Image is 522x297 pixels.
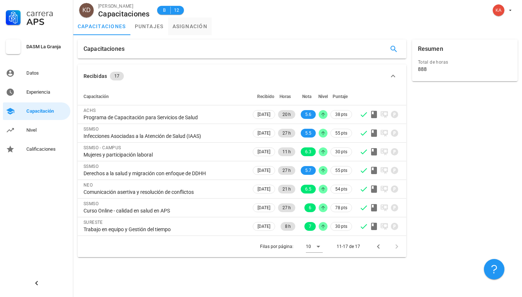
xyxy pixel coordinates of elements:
span: SSMSO [84,201,99,206]
span: SSMSO [84,164,99,169]
span: [DATE] [258,129,270,137]
span: Puntaje [333,94,348,99]
span: NEO [84,183,93,188]
span: SSMSO - CAMPUS [84,145,121,150]
span: 78 pts [335,204,347,211]
div: Experiencia [26,89,67,95]
span: 12 [174,7,179,14]
span: 55 pts [335,129,347,137]
span: 6.5 [305,185,311,193]
span: Capacitación [84,94,109,99]
span: 30 pts [335,148,347,155]
span: 7 [309,222,311,231]
div: 11-17 de 17 [337,243,360,250]
button: Recibidas 17 [78,64,406,88]
div: Curso Online - calidad en salud en APS [84,207,245,214]
div: avatar [493,4,504,16]
th: Puntaje [329,88,353,105]
span: SURESTE [84,220,103,225]
button: Página anterior [372,240,385,253]
span: Nota [302,94,311,99]
span: Nivel [318,94,328,99]
span: [DATE] [258,185,270,193]
div: Trabajo en equipo y Gestión del tiempo [84,226,245,233]
div: 10 [306,243,311,250]
th: Horas [277,88,297,105]
div: Total de horas [418,59,512,66]
a: asignación [168,18,212,35]
a: capacitaciones [73,18,130,35]
span: 17 [114,72,119,80]
div: Recibidas [84,72,107,80]
div: Comunicación asertiva y resolución de conflictos [84,189,245,195]
th: Recibido [251,88,277,105]
th: Capacitación [78,88,251,105]
span: 6.3 [305,147,311,156]
div: Capacitaciones [84,40,125,59]
div: DASM La Granja [26,44,67,50]
span: 5.6 [305,110,311,119]
span: 38 pts [335,111,347,118]
div: APS [26,18,67,26]
span: 6 [309,203,311,212]
a: Capacitación [3,102,70,120]
a: Calificaciones [3,140,70,158]
div: Nivel [26,127,67,133]
span: 27 h [282,166,291,175]
span: [DATE] [258,204,270,212]
div: 10Filas por página: [306,241,323,252]
span: 27 h [282,203,291,212]
div: Datos [26,70,67,76]
span: [DATE] [258,222,270,230]
span: 5.5 [305,129,311,138]
div: 888 [418,66,427,72]
span: 54 pts [335,185,347,193]
span: 5.7 [305,166,311,175]
a: Experiencia [3,83,70,101]
a: Nivel [3,121,70,139]
div: Programa de Capacitación para Servicios de Salud [84,114,245,121]
span: 27 h [282,129,291,138]
span: [DATE] [258,110,270,119]
a: puntajes [130,18,168,35]
div: Mujeres y participación laboral [84,151,245,158]
div: Resumen [418,40,443,59]
div: Infecciones Asociadas a la Atención de Salud (IAAS) [84,133,245,139]
div: Filas por página: [260,236,323,257]
span: Horas [279,94,291,99]
div: Capacitación [26,108,67,114]
div: [PERSON_NAME] [98,3,150,10]
span: 8 h [285,222,291,231]
span: [DATE] [258,148,270,156]
span: 11 h [282,147,291,156]
span: B [162,7,167,14]
span: ACHS [84,108,96,113]
span: 30 pts [335,223,347,230]
div: Capacitaciones [98,10,150,18]
div: avatar [79,3,94,18]
span: KD [82,3,90,18]
span: 55 pts [335,167,347,174]
span: 20 h [282,110,291,119]
span: Recibido [257,94,274,99]
span: [DATE] [258,166,270,174]
span: SSMSO [84,127,99,132]
div: Carrera [26,9,67,18]
div: Derechos a la salud y migración con enfoque de DDHH [84,170,245,177]
a: Datos [3,64,70,82]
span: 21 h [282,185,291,193]
th: Nota [297,88,317,105]
th: Nivel [317,88,329,105]
div: Calificaciones [26,146,67,152]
